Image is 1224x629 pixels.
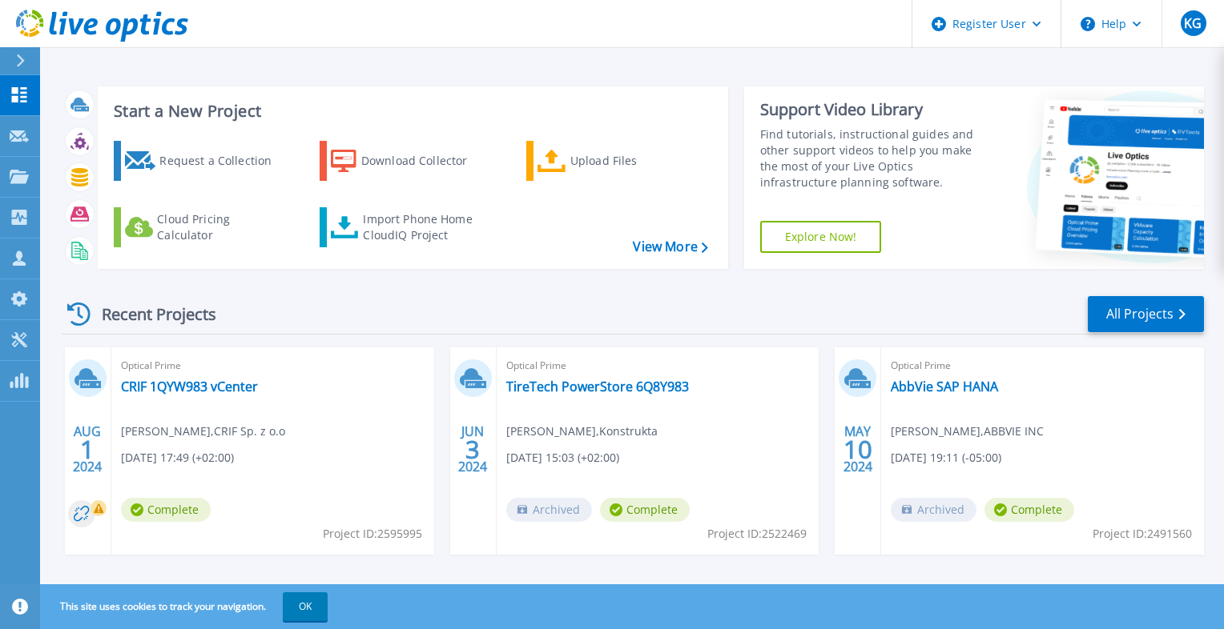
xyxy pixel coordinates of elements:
[114,207,292,247] a: Cloud Pricing Calculator
[1088,296,1204,332] a: All Projects
[465,443,480,456] span: 3
[121,357,425,375] span: Optical Prime
[844,443,872,456] span: 10
[121,379,258,395] a: CRIF 1QYW983 vCenter
[506,498,592,522] span: Archived
[363,211,488,243] div: Import Phone Home CloudIQ Project
[62,294,238,334] div: Recent Projects
[1093,525,1192,543] span: Project ID: 2491560
[760,221,882,253] a: Explore Now!
[760,99,991,120] div: Support Video Library
[159,145,288,177] div: Request a Collection
[984,498,1074,522] span: Complete
[114,141,292,181] a: Request a Collection
[283,592,328,621] button: OK
[72,420,103,479] div: AUG 2024
[121,449,234,467] span: [DATE] 17:49 (+02:00)
[506,449,619,467] span: [DATE] 15:03 (+02:00)
[361,145,489,177] div: Download Collector
[707,525,807,543] span: Project ID: 2522469
[80,443,95,456] span: 1
[570,145,699,177] div: Upload Files
[157,211,285,243] div: Cloud Pricing Calculator
[526,141,705,181] a: Upload Files
[506,357,810,375] span: Optical Prime
[457,420,488,479] div: JUN 2024
[633,239,707,254] a: View More
[121,423,285,440] span: [PERSON_NAME] , CRIF Sp. z o.o
[1184,17,1202,30] span: KG
[891,379,998,395] a: AbbVie SAP HANA
[506,379,689,395] a: TireTech PowerStore 6Q8Y983
[320,141,498,181] a: Download Collector
[323,525,422,543] span: Project ID: 2595995
[114,102,707,120] h3: Start a New Project
[891,498,976,522] span: Archived
[760,126,991,190] div: Find tutorials, instructional guides and other support videos to help you make the most of your L...
[506,423,658,440] span: [PERSON_NAME] , Konstrukta
[891,449,1001,467] span: [DATE] 19:11 (-05:00)
[843,420,873,479] div: MAY 2024
[891,357,1194,375] span: Optical Prime
[44,592,328,621] span: This site uses cookies to track your navigation.
[600,498,690,522] span: Complete
[891,423,1044,440] span: [PERSON_NAME] , ABBVIE INC
[121,498,211,522] span: Complete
